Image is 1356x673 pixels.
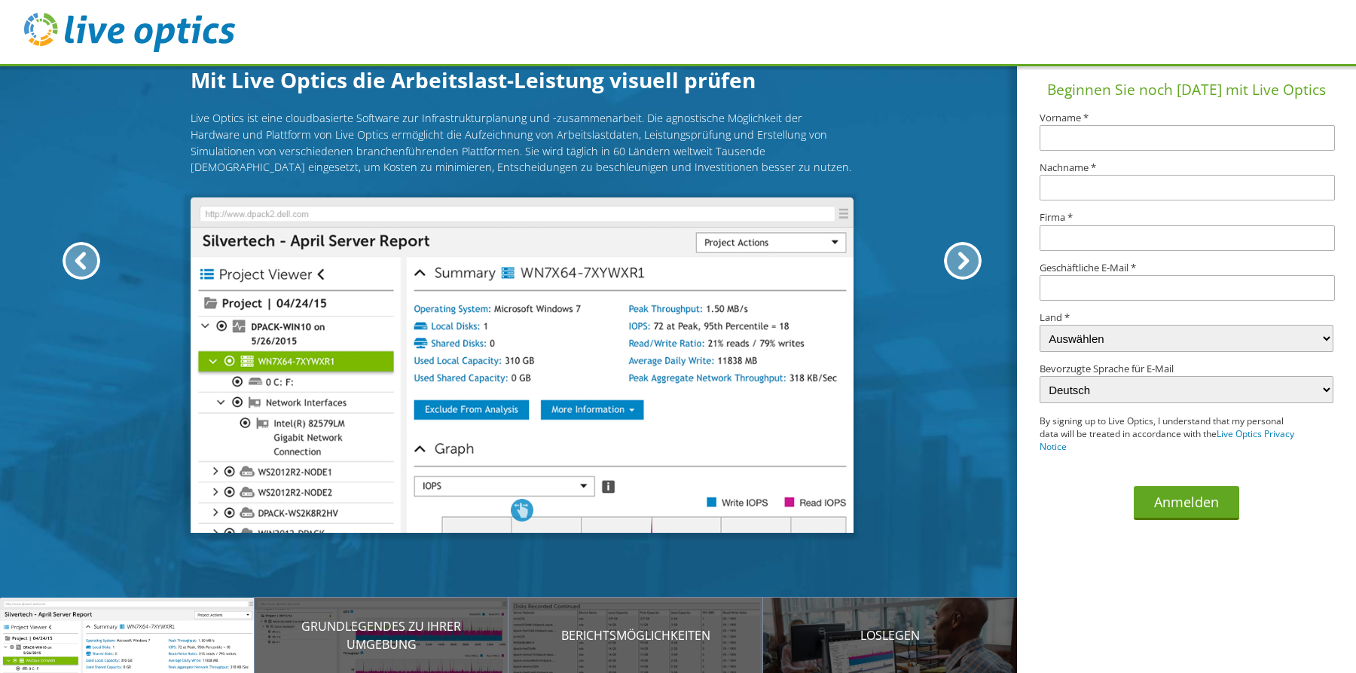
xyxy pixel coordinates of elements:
[1040,364,1334,374] label: Bevorzugte Sprache für E-Mail
[1040,263,1334,273] label: Geschäftliche E-Mail *
[508,626,763,644] p: Berichtsmöglichkeiten
[191,64,854,96] h1: Mit Live Optics die Arbeitslast-Leistung visuell prüfen
[191,197,854,534] img: Einführung in Live Optics
[255,617,509,653] p: Grundlegendes zu Ihrer Umgebung
[1040,113,1334,123] label: Vorname *
[1040,163,1334,173] label: Nachname *
[1040,313,1334,323] label: Land *
[24,13,235,52] img: live_optics_svg.svg
[1134,486,1239,520] button: Anmelden
[1040,213,1334,222] label: Firma *
[763,626,1018,644] p: Loslegen
[1040,427,1294,453] a: Live Optics Privacy Notice
[1040,415,1305,453] p: By signing up to Live Optics, I understand that my personal data will be treated in accordance wi...
[1023,79,1350,101] h1: Beginnen Sie noch [DATE] mit Live Optics
[191,110,854,175] p: Live Optics ist eine cloudbasierte Software zur Infrastrukturplanung und -zusammenarbeit. Die agn...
